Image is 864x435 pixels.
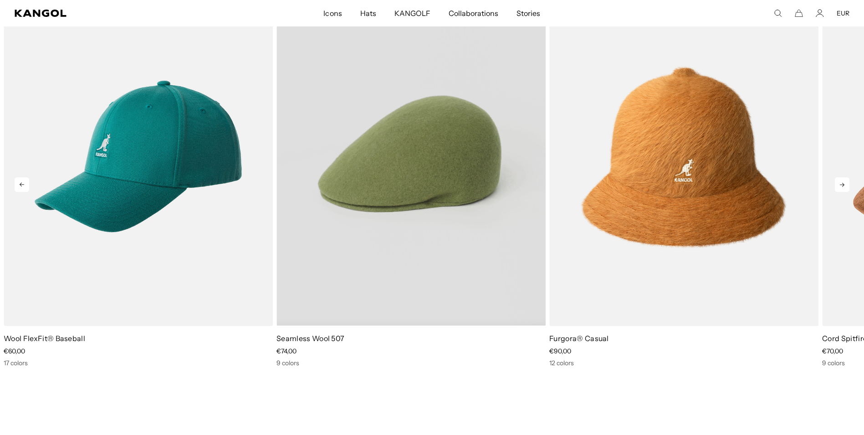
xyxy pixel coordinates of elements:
span: €70,00 [822,347,843,355]
button: EUR [837,9,849,17]
p: Wool FlexFit® Baseball [4,333,273,343]
p: Furgora® Casual [549,333,818,343]
a: Account [816,9,824,17]
span: €60,00 [4,347,25,355]
button: Cart [795,9,803,17]
div: 9 colors [276,359,546,367]
span: €90,00 [549,347,571,355]
div: 17 colors [4,359,273,367]
span: €74,00 [276,347,297,355]
div: 12 colors [549,359,818,367]
a: Kangol [15,10,215,17]
p: Seamless Wool 507 [276,333,546,343]
summary: Search here [774,9,782,17]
